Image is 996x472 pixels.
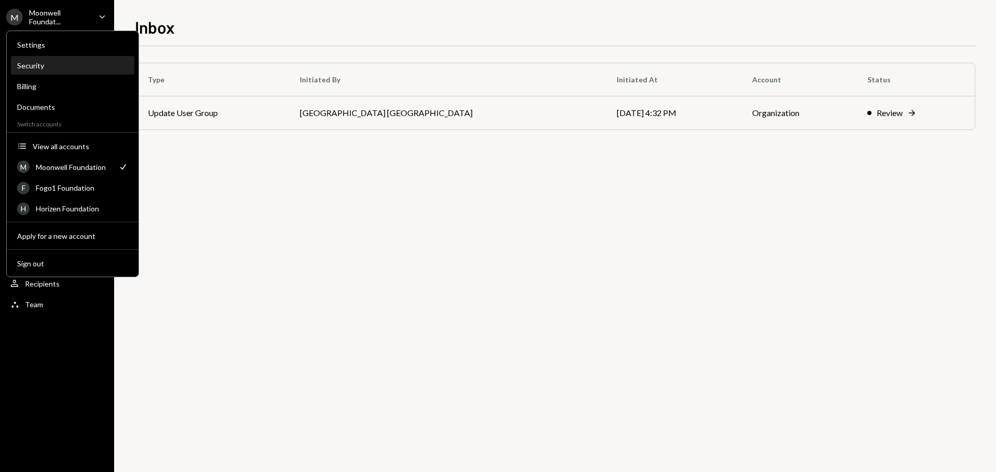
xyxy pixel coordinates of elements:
div: Recipients [25,279,60,288]
div: Review [877,107,903,119]
div: Security [17,61,128,70]
button: View all accounts [11,137,134,156]
div: Moonwell Foundation [36,163,112,171]
div: Switch accounts [7,118,139,128]
h1: Inbox [135,17,175,37]
a: Team [6,295,108,313]
div: Billing [17,82,128,91]
div: Sign out [17,259,128,268]
td: [GEOGRAPHIC_DATA] [GEOGRAPHIC_DATA] [287,96,604,130]
div: Settings [17,40,128,49]
div: Apply for a new account [17,232,128,240]
div: Moonwell Foundat... [29,8,90,26]
td: Organization [740,96,855,130]
div: Documents [17,103,128,111]
th: Status [855,63,975,96]
a: Documents [11,97,134,116]
a: Recipients [6,274,108,293]
th: Initiated At [604,63,740,96]
button: Sign out [11,254,134,273]
div: M [6,9,23,25]
th: Initiated By [287,63,604,96]
a: FFogo1 Foundation [11,178,134,197]
div: H [17,203,30,215]
button: Apply for a new account [11,227,134,246]
div: F [17,182,30,194]
th: Type [135,63,287,96]
a: Settings [11,35,134,54]
div: Team [25,300,43,309]
div: View all accounts [33,142,128,151]
td: Update User Group [135,96,287,130]
a: Billing [11,77,134,95]
div: M [17,161,30,173]
td: [DATE] 4:32 PM [604,96,740,130]
div: Horizen Foundation [36,204,128,213]
div: Fogo1 Foundation [36,183,128,192]
a: Security [11,56,134,75]
th: Account [740,63,855,96]
a: HHorizen Foundation [11,199,134,218]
